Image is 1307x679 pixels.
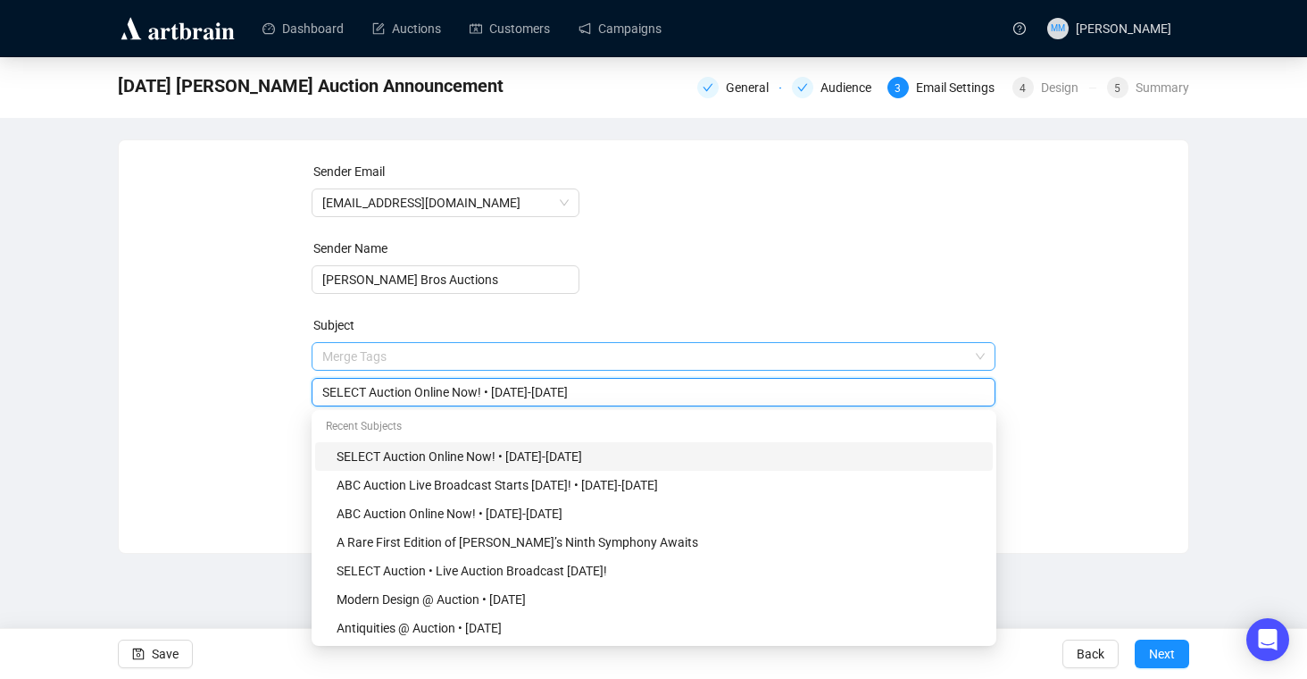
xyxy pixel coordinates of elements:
div: ABC Auction Online Now! • Jul 16-18 [315,499,993,528]
span: MM [1051,21,1065,35]
span: 2025 Oct Apfel Auction Announcement [118,71,504,100]
div: Modern Design @ Auction • [DATE] [337,590,982,609]
div: A Rare First Edition of Beethoven’s Ninth Symphony Awaits [315,528,993,557]
div: Subject [313,315,998,335]
span: question-circle [1013,22,1026,35]
div: ABC Auction Live Broadcast Starts [DATE]! • [DATE]-[DATE] [337,475,982,495]
div: A Rare First Edition of [PERSON_NAME]’s Ninth Symphony Awaits [337,532,982,552]
div: ABC Auction Live Broadcast Starts Tomorrow! • Jul 16-18 [315,471,993,499]
div: Open Intercom Messenger [1246,618,1289,661]
button: Save [118,640,193,668]
img: logo [118,14,237,43]
div: Antiquities @ Auction • Jun 12 [315,614,993,642]
a: Auctions [372,5,441,52]
div: 3Email Settings [887,77,1002,98]
button: Back [1062,640,1119,668]
div: Design [1041,77,1089,98]
div: Audience [792,77,876,98]
div: Audience [820,77,882,98]
div: 5Summary [1107,77,1189,98]
span: 5 [1114,82,1120,95]
div: Antiquities @ Auction • [DATE] [337,618,982,638]
label: Sender Email [313,164,385,179]
span: Back [1077,629,1104,679]
span: [PERSON_NAME] [1076,21,1171,36]
div: Email Settings [916,77,1005,98]
div: ABC Auction Online Now! • [DATE]-[DATE] [337,504,982,524]
button: Next [1135,640,1189,668]
span: save [132,648,145,660]
a: Dashboard [262,5,344,52]
div: SELECT Auction Online Now! • Jun 11-13 [315,442,993,471]
div: General [697,77,781,98]
div: General [726,77,779,98]
div: Summary [1136,77,1189,98]
div: Recent Subjects [315,414,993,442]
div: Modern Design @ Auction • Jun 11 [315,585,993,614]
span: Save [152,629,179,679]
span: info@milleabros.com [322,189,569,216]
span: Next [1149,629,1175,679]
span: 4 [1020,82,1026,95]
span: check [703,82,713,93]
a: Campaigns [579,5,662,52]
span: check [797,82,808,93]
div: SELECT Auction • Live Auction Broadcast TOMORROW! [315,557,993,585]
div: SELECT Auction • Live Auction Broadcast [DATE]! [337,561,982,581]
div: SELECT Auction Online Now! • [DATE]-[DATE] [337,447,982,466]
span: 3 [895,82,901,95]
a: Customers [470,5,550,52]
label: Sender Name [313,241,387,256]
div: 4Design [1012,77,1096,98]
